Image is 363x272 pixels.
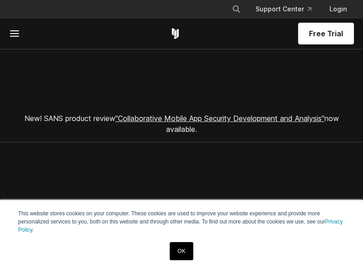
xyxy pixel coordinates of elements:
[248,1,319,17] a: Support Center
[228,1,245,17] button: Search
[25,114,339,134] span: New! SANS product review now available.
[225,1,354,17] div: Navigation Menu
[322,1,354,17] a: Login
[115,114,324,123] a: "Collaborative Mobile App Security Development and Analysis"
[298,23,354,44] a: Free Trial
[170,242,193,260] a: OK
[18,209,345,234] p: This website stores cookies on your computer. These cookies are used to improve your website expe...
[309,28,343,39] span: Free Trial
[170,28,181,39] a: Corellium Home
